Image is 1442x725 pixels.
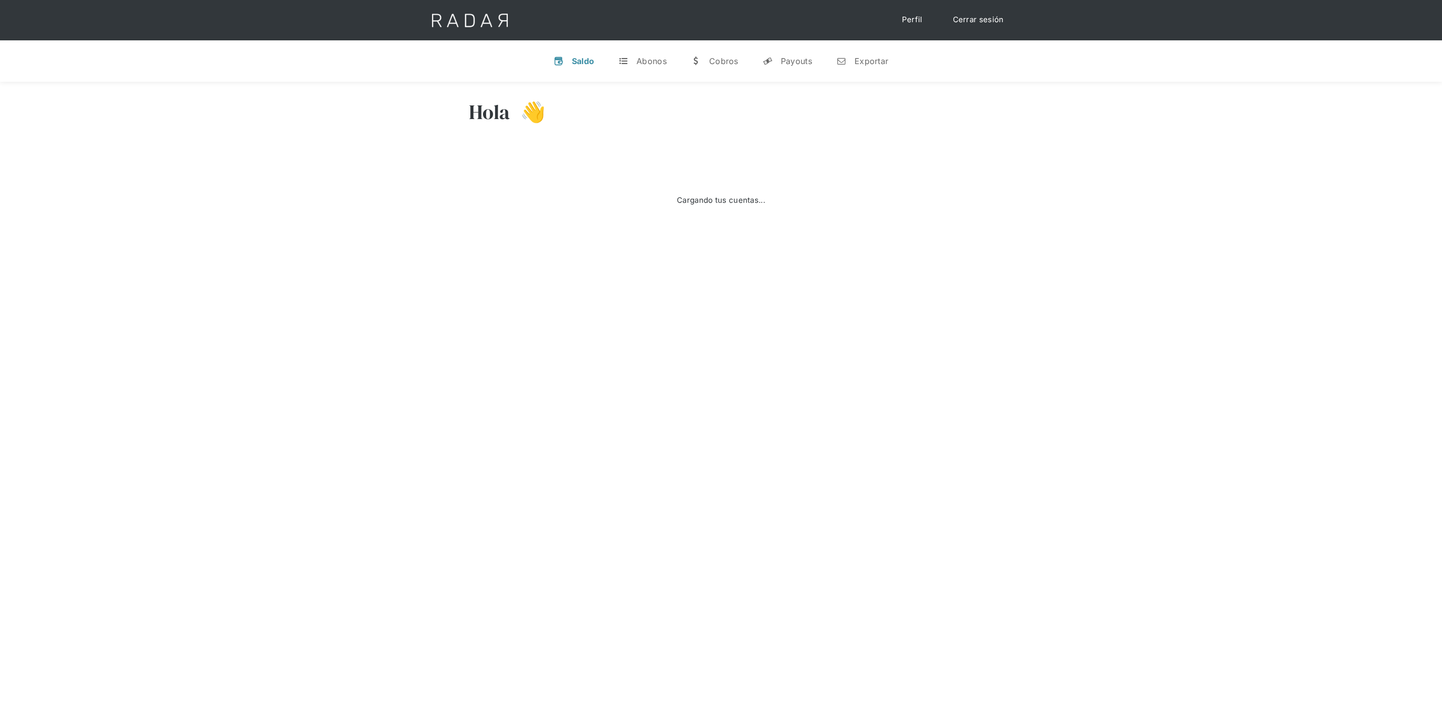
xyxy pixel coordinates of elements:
a: Cerrar sesión [943,10,1014,30]
div: n [836,56,846,66]
div: Saldo [572,56,595,66]
h3: Hola [469,99,510,125]
div: v [554,56,564,66]
div: w [691,56,701,66]
div: Abonos [636,56,667,66]
h3: 👋 [510,99,546,125]
div: y [763,56,773,66]
div: Payouts [781,56,812,66]
div: Cobros [709,56,738,66]
a: Perfil [892,10,933,30]
div: t [618,56,628,66]
div: Exportar [854,56,888,66]
div: Cargando tus cuentas... [677,195,765,206]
